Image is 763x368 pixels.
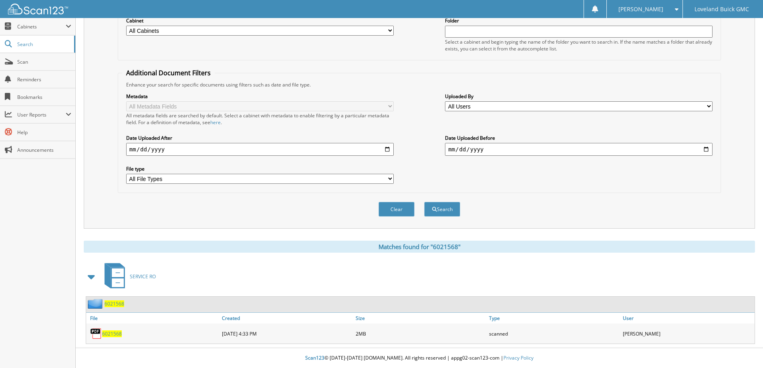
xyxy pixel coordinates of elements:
input: start [126,143,394,156]
label: File type [126,165,394,172]
a: User [621,313,755,324]
img: scan123-logo-white.svg [8,4,68,14]
div: Select a cabinet and begin typing the name of the folder you want to search in. If the name match... [445,38,713,52]
a: 6021568 [105,300,124,307]
span: User Reports [17,111,66,118]
a: here [210,119,221,126]
a: Type [487,313,621,324]
span: Bookmarks [17,94,71,101]
span: Reminders [17,76,71,83]
iframe: Chat Widget [723,330,763,368]
span: Announcements [17,147,71,153]
span: [PERSON_NAME] [618,7,663,12]
a: 6021568 [102,330,122,337]
div: [PERSON_NAME] [621,326,755,342]
a: File [86,313,220,324]
button: Search [424,202,460,217]
div: Enhance your search for specific documents using filters such as date and file type. [122,81,717,88]
div: scanned [487,326,621,342]
span: Scan123 [305,354,324,361]
span: Loveland Buick GMC [695,7,749,12]
a: Size [354,313,487,324]
span: Scan [17,58,71,65]
img: PDF.png [90,328,102,340]
span: SERVICE RO [130,273,156,280]
label: Cabinet [126,17,394,24]
div: 2MB [354,326,487,342]
div: Matches found for "6021568" [84,241,755,253]
a: Created [220,313,354,324]
div: [DATE] 4:33 PM [220,326,354,342]
label: Folder [445,17,713,24]
a: Privacy Policy [503,354,533,361]
div: All metadata fields are searched by default. Select a cabinet with metadata to enable filtering b... [126,112,394,126]
a: SERVICE RO [100,261,156,292]
label: Date Uploaded Before [445,135,713,141]
button: Clear [378,202,415,217]
img: folder2.png [88,299,105,309]
label: Uploaded By [445,93,713,100]
label: Date Uploaded After [126,135,394,141]
div: © [DATE]-[DATE] [DOMAIN_NAME]. All rights reserved | appg02-scan123-com | [76,348,763,368]
span: Search [17,41,70,48]
legend: Additional Document Filters [122,68,215,77]
label: Metadata [126,93,394,100]
span: Cabinets [17,23,66,30]
input: end [445,143,713,156]
span: Help [17,129,71,136]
